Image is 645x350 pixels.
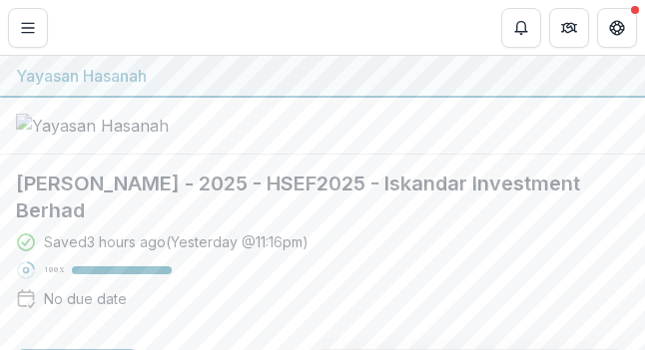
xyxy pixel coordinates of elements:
[8,8,48,48] button: Toggle Menu
[16,64,629,88] div: Yayasan Hasanah
[549,8,589,48] button: Partners
[16,171,629,223] h2: [PERSON_NAME] - 2025 - HSEF2025 - Iskandar Investment Berhad
[16,114,216,138] img: Yayasan Hasanah
[44,263,64,277] p: 100 %
[44,288,127,309] div: No due date
[501,8,541,48] button: Notifications
[597,8,637,48] button: Get Help
[44,231,309,252] div: Saved 3 hours ago ( Yesterday @ 11:16pm )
